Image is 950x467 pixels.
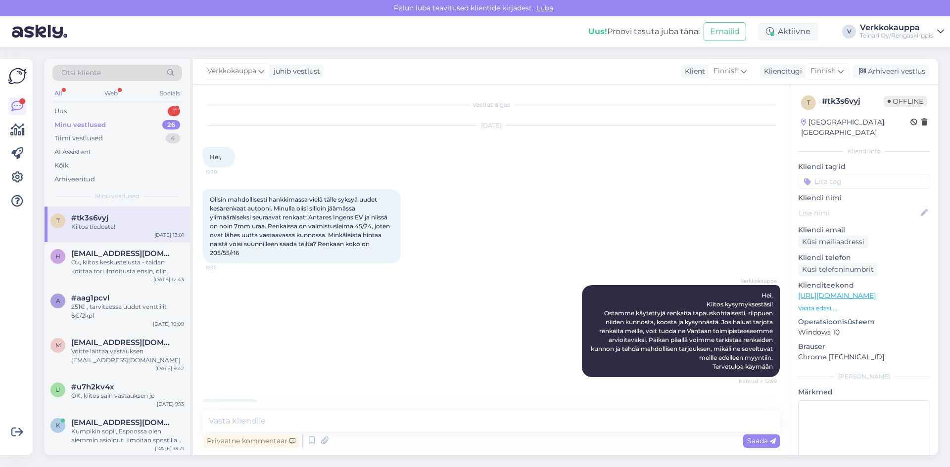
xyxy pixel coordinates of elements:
[71,249,174,258] span: harrisirpa@gmail.com
[71,418,174,427] span: karri.huusko@kolumbus.fi
[798,291,876,300] a: [URL][DOMAIN_NAME]
[798,193,930,203] p: Kliendi nimi
[55,386,60,393] span: u
[799,208,919,218] input: Lisa nimi
[61,68,101,78] span: Otsi kliente
[155,445,184,452] div: [DATE] 13:21
[52,87,64,100] div: All
[95,192,140,201] span: Minu vestlused
[713,66,739,77] span: Finnish
[71,294,109,302] span: #aag1pcvl
[206,168,243,175] span: 12:10
[810,66,836,77] span: Finnish
[884,96,927,107] span: Offline
[55,253,60,260] span: h
[56,217,60,224] span: t
[798,327,930,338] p: Windows 10
[853,65,929,78] div: Arhiveeri vestlus
[54,161,69,170] div: Kõik
[54,120,106,130] div: Minu vestlused
[588,27,607,36] b: Uus!
[681,66,705,77] div: Klient
[760,66,802,77] div: Klienditugi
[801,117,910,138] div: [GEOGRAPHIC_DATA], [GEOGRAPHIC_DATA]
[798,147,930,156] div: Kliendi info
[798,304,930,313] p: Vaata edasi ...
[54,133,103,143] div: Tiimi vestlused
[798,225,930,235] p: Kliendi email
[71,347,184,365] div: Voitte laittaa vastauksen [EMAIL_ADDRESS][DOMAIN_NAME]
[842,25,856,39] div: V
[71,302,184,320] div: 251€ , tarvitaessa uudet venttiilit 6€/2kpl
[55,341,61,349] span: m
[71,427,184,445] div: Kumpikin sopii, Espoossa olen aiemmin asioinut. Ilmoitan spostilla (vastaamalla tähän ketjuun) ku...
[71,222,184,231] div: Kiitos tiedosta!
[807,99,810,106] span: t
[166,133,180,143] div: 4
[203,121,780,130] div: [DATE]
[203,434,299,448] div: Privaatne kommentaar
[758,23,818,41] div: Aktiivne
[860,24,933,32] div: Verkkokauppa
[798,280,930,291] p: Klienditeekond
[54,174,95,184] div: Arhiveeritud
[153,276,184,283] div: [DATE] 12:43
[71,258,184,276] div: Ok, kiitos keskustelusta - taidan koittaa tori ilmoitusta ensin, olin ajatellut 400€ koko paketista
[798,387,930,397] p: Märkmed
[8,67,27,85] img: Askly Logo
[157,400,184,408] div: [DATE] 9:13
[747,436,776,445] span: Saada
[102,87,120,100] div: Web
[162,120,180,130] div: 26
[71,382,114,391] span: #u7h2kv4x
[206,264,243,271] span: 12:11
[704,22,746,41] button: Emailid
[798,341,930,352] p: Brauser
[155,365,184,372] div: [DATE] 9:42
[798,253,930,263] p: Kliendi telefon
[210,153,221,161] span: Hei,
[153,320,184,328] div: [DATE] 10:09
[591,292,774,370] span: Hei, Kiitos kysymyksestäsi! Ostamme käytettyjä renkaita tapauskohtaisesti, riippuen niiden kunnos...
[168,106,180,116] div: 1
[822,95,884,107] div: # tk3s6vyj
[798,263,878,276] div: Küsi telefoninumbrit
[210,196,391,256] span: Olisin mahdollisesti hankkimassa vielä tälle syksyä uudet kesärenkaat autooni. Minulla olisi sill...
[798,352,930,362] p: Chrome [TECHNICAL_ID]
[71,338,174,347] span: mikko.niska1@gmail.com
[71,213,108,222] span: #tk3s6vyj
[798,235,868,249] div: Küsi meiliaadressi
[798,317,930,327] p: Operatsioonisüsteem
[798,372,930,381] div: [PERSON_NAME]
[207,66,256,77] span: Verkkokauppa
[158,87,182,100] div: Socials
[860,32,933,40] div: Teinari Oy/Rengaskirppis
[740,277,777,285] span: Verkkokauppa
[533,3,556,12] span: Luba
[203,100,780,109] div: Vestlus algas
[588,26,700,38] div: Proovi tasuta juba täna:
[54,147,91,157] div: AI Assistent
[270,66,320,77] div: juhib vestlust
[798,162,930,172] p: Kliendi tag'id
[154,231,184,239] div: [DATE] 13:01
[798,174,930,189] input: Lisa tag
[56,422,60,429] span: k
[739,378,777,385] span: Nähtud ✓ 12:59
[71,391,184,400] div: OK, kiitos sain vastauksen jo
[54,106,67,116] div: Uus
[56,297,60,304] span: a
[860,24,944,40] a: VerkkokauppaTeinari Oy/Rengaskirppis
